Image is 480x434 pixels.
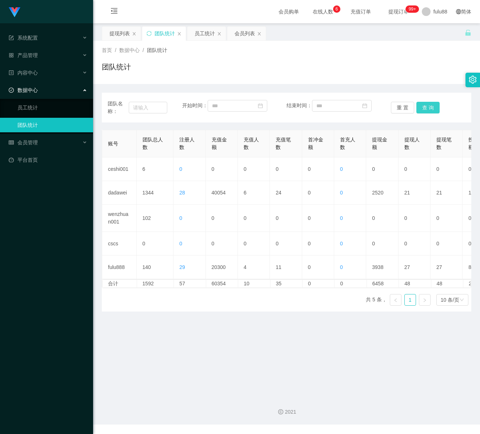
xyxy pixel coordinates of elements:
td: ceshi001 [102,157,137,181]
span: 提现人数 [404,137,420,150]
span: 0 [179,166,182,172]
i: 图标: menu-fold [102,0,127,24]
td: wenzhuan001 [102,205,137,232]
td: 1344 [137,181,174,205]
td: 0 [302,157,334,181]
td: 35 [271,280,303,288]
i: 图标: calendar [258,103,263,108]
span: 团队名称： [108,100,129,115]
td: 6 [137,157,174,181]
td: 0 [399,232,431,256]
p: 6 [336,5,338,13]
sup: 190 [406,5,419,13]
i: 图标: close [177,32,181,36]
td: 6458 [367,280,399,288]
span: 充值订单 [347,9,375,14]
td: 0 [366,232,398,256]
i: 图标: copyright [278,409,283,414]
a: 1 [405,294,416,305]
span: 内容中心 [9,70,38,76]
td: 0 [366,157,398,181]
span: 数据中心 [9,87,38,93]
a: 图标: dashboard平台首页 [9,153,87,167]
td: 0 [302,205,334,232]
span: 充值笔数 [276,137,291,150]
a: 团队统计 [17,118,87,132]
td: fulu888 [102,256,137,279]
i: 图标: close [217,32,221,36]
span: 0 [340,166,343,172]
span: 会员管理 [9,140,38,145]
td: 60354 [206,280,238,288]
div: 团队统计 [155,27,175,40]
i: 图标: down [460,298,464,303]
td: 4 [238,256,270,279]
span: 团队统计 [147,47,167,53]
span: 开始时间： [182,103,208,108]
sup: 6 [333,5,340,13]
td: 40054 [206,181,238,205]
td: 0 [238,232,270,256]
i: 图标: global [456,9,461,14]
li: 上一页 [390,294,401,306]
td: 102 [137,205,174,232]
li: 1 [404,294,416,306]
td: 0 [206,205,238,232]
td: 0 [270,205,302,232]
td: 0 [238,205,270,232]
i: 图标: unlock [465,29,471,36]
td: 0 [270,157,302,181]
span: 首冲金额 [308,137,323,150]
td: 20300 [206,256,238,279]
span: 在线人数 [309,9,337,14]
span: / [143,47,144,53]
i: 图标: left [393,298,398,302]
span: 0 [340,190,343,196]
td: 0 [238,157,270,181]
i: 图标: calendar [362,103,367,108]
span: 账号 [108,141,118,146]
i: 图标: close [132,32,136,36]
td: 合计 [103,280,137,288]
td: 0 [206,232,238,256]
span: 团队总人数 [143,137,163,150]
span: 首页 [102,47,112,53]
td: 0 [302,232,334,256]
span: 充值人数 [244,137,259,150]
span: 结束时间： [287,103,312,108]
td: 0 [399,205,431,232]
td: 0 [303,280,335,288]
input: 请输入 [129,102,167,113]
i: 图标: sync [147,31,152,36]
li: 共 5 条， [366,294,387,306]
span: 数据中心 [119,47,140,53]
i: 图标: setting [469,76,477,84]
td: 10 [238,280,270,288]
span: 充值金额 [212,137,227,150]
span: / [115,47,116,53]
td: 48 [431,280,463,288]
img: logo.9652507e.png [9,7,20,17]
td: 48 [399,280,431,288]
td: 0 [399,157,431,181]
td: 0 [431,157,463,181]
td: 3938 [366,256,398,279]
div: 10 条/页 [441,294,459,305]
span: 0 [179,215,182,221]
td: 0 [302,256,334,279]
li: 下一页 [419,294,431,306]
td: 0 [270,232,302,256]
div: 员工统计 [195,27,215,40]
i: 图标: profile [9,70,14,75]
button: 查 询 [416,102,440,113]
td: 0 [335,280,367,288]
td: 2520 [366,181,398,205]
td: 0 [137,232,174,256]
td: 24 [270,181,302,205]
div: 会员列表 [235,27,255,40]
td: 11 [270,256,302,279]
span: 提现订单 [385,9,412,14]
td: 21 [431,181,463,205]
span: 产品管理 [9,52,38,58]
span: 28 [179,190,185,196]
